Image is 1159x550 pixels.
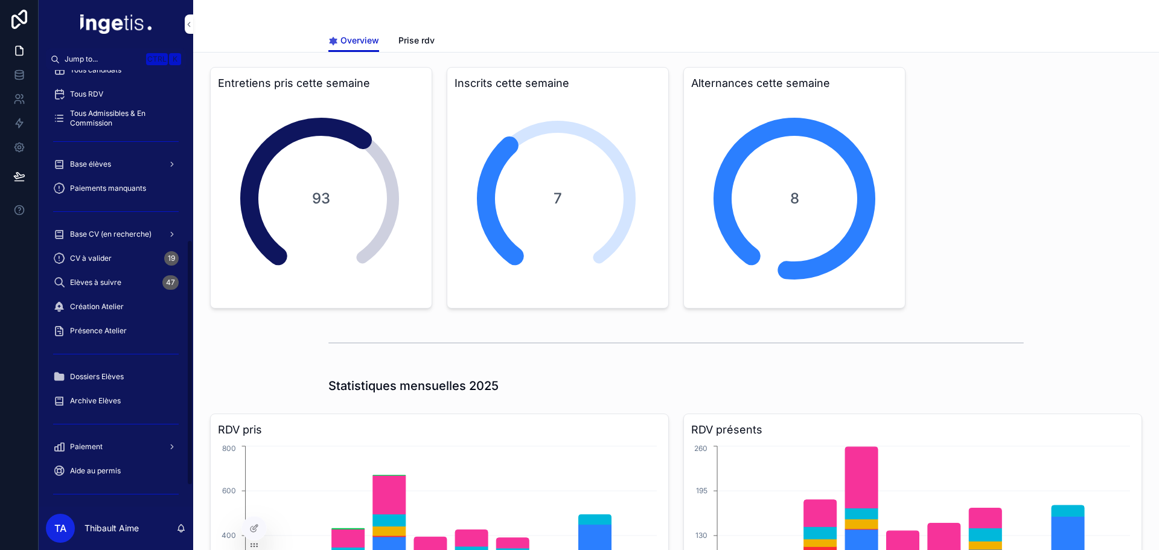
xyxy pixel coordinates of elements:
[170,54,180,64] span: K
[46,223,186,245] a: Base CV (en recherche)
[85,522,139,534] p: Thibault Aime
[218,421,661,438] h3: RDV pris
[46,272,186,293] a: Elèves à suivre47
[70,159,111,169] span: Base élèves
[70,89,103,99] span: Tous RDV
[162,275,179,290] div: 47
[70,278,121,287] span: Elèves à suivre
[70,326,127,336] span: Présence Atelier
[146,53,168,65] span: Ctrl
[398,30,435,54] a: Prise rdv
[695,531,707,540] tspan: 130
[46,59,186,81] a: Tous candidats
[70,396,121,406] span: Archive Elèves
[46,320,186,342] a: Présence Atelier
[753,189,835,208] span: 8
[328,377,499,394] h1: Statistiques mensuelles 2025
[70,442,103,452] span: Paiement
[398,34,435,46] span: Prise rdv
[164,251,179,266] div: 19
[46,436,186,458] a: Paiement
[70,65,121,75] span: Tous candidats
[691,75,898,92] h3: Alternances cette semaine
[46,107,186,129] a: Tous Admissibles & En Commission
[46,83,186,105] a: Tous RDV
[46,153,186,175] a: Base élèves
[70,466,121,476] span: Aide au permis
[46,366,186,388] a: Dossiers Elèves
[70,184,146,193] span: Paiements manquants
[39,70,193,507] div: scrollable content
[80,14,152,34] img: App logo
[222,486,236,495] tspan: 600
[340,34,379,46] span: Overview
[46,48,186,70] button: Jump to...CtrlK
[54,521,66,536] span: TA
[222,444,236,453] tspan: 800
[694,444,707,453] tspan: 260
[70,372,124,382] span: Dossiers Elèves
[328,30,379,53] a: Overview
[46,248,186,269] a: CV à valider19
[70,302,124,312] span: Création Atelier
[218,75,424,92] h3: Entretiens pris cette semaine
[46,296,186,318] a: Création Atelier
[65,54,141,64] span: Jump to...
[696,486,707,495] tspan: 195
[46,460,186,482] a: Aide au permis
[280,189,362,208] span: 93
[222,531,236,540] tspan: 400
[46,177,186,199] a: Paiements manquants
[691,421,1134,438] h3: RDV présents
[70,229,152,239] span: Base CV (en recherche)
[70,254,112,263] span: CV à valider
[517,189,599,208] span: 7
[455,75,661,92] h3: Inscrits cette semaine
[46,390,186,412] a: Archive Elèves
[70,109,174,128] span: Tous Admissibles & En Commission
